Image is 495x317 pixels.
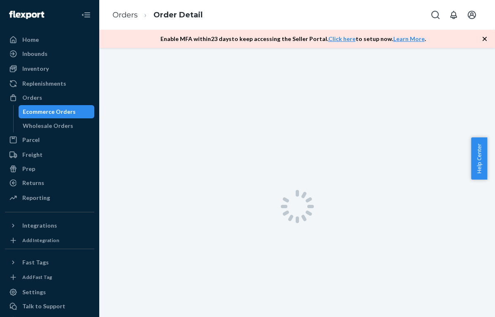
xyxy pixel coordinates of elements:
ol: breadcrumbs [106,3,209,27]
a: Replenishments [5,77,94,90]
p: Enable MFA within 23 days to keep accessing the Seller Portal. to setup now. . [160,35,426,43]
button: Open notifications [445,7,462,23]
a: Order Detail [153,10,203,19]
button: Open account menu [464,7,480,23]
img: Flexport logo [9,11,44,19]
a: Add Integration [5,235,94,245]
div: Freight [22,151,43,159]
a: Reporting [5,191,94,204]
button: Integrations [5,219,94,232]
div: Returns [22,179,44,187]
a: Orders [5,91,94,104]
button: Close Navigation [78,7,94,23]
a: Click here [328,35,356,42]
div: Inbounds [22,50,48,58]
div: Wholesale Orders [23,122,73,130]
div: Orders [22,94,42,102]
div: Reporting [22,194,50,202]
div: Add Fast Tag [22,274,52,281]
a: Settings [5,286,94,299]
a: Orders [112,10,138,19]
div: Inventory [22,65,49,73]
div: Replenishments [22,79,66,88]
a: Add Fast Tag [5,272,94,282]
a: Freight [5,148,94,161]
div: Integrations [22,221,57,230]
a: Learn More [393,35,425,42]
a: Parcel [5,133,94,146]
div: Fast Tags [22,258,49,267]
a: Wholesale Orders [19,119,95,132]
a: Returns [5,176,94,190]
button: Open Search Box [427,7,444,23]
div: Prep [22,165,35,173]
div: Settings [22,288,46,296]
div: Ecommerce Orders [23,108,76,116]
a: Inbounds [5,47,94,60]
div: Add Integration [22,237,59,244]
div: Home [22,36,39,44]
div: Parcel [22,136,40,144]
button: Talk to Support [5,300,94,313]
a: Prep [5,162,94,175]
button: Fast Tags [5,256,94,269]
div: Talk to Support [22,302,65,310]
button: Help Center [471,137,487,180]
a: Inventory [5,62,94,75]
a: Ecommerce Orders [19,105,95,118]
a: Home [5,33,94,46]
